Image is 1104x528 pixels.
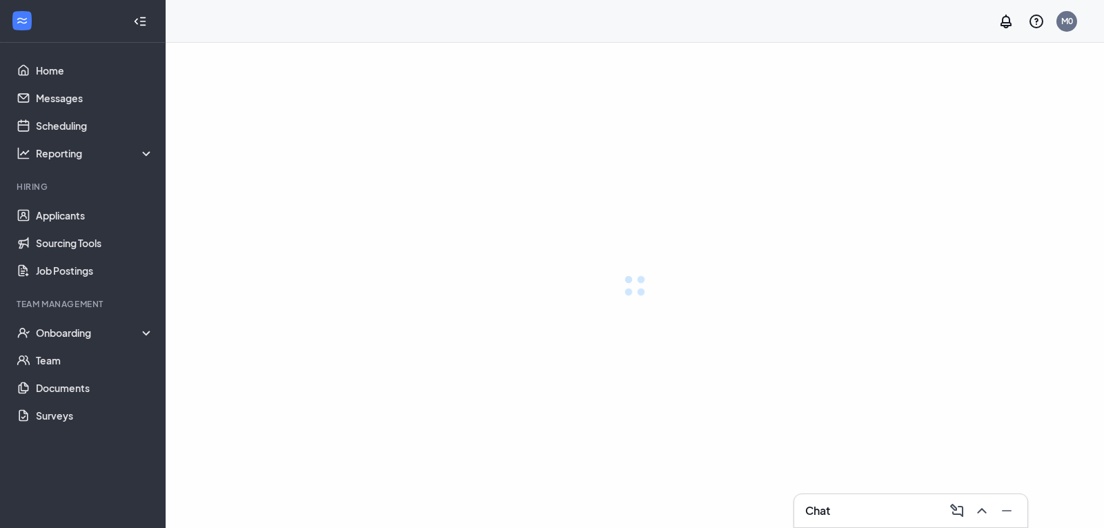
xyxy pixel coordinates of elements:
[1061,15,1073,27] div: M0
[36,146,155,160] div: Reporting
[805,503,830,518] h3: Chat
[36,84,154,112] a: Messages
[36,402,154,429] a: Surveys
[998,502,1015,519] svg: Minimize
[36,57,154,84] a: Home
[36,374,154,402] a: Documents
[1028,13,1045,30] svg: QuestionInfo
[17,181,151,193] div: Hiring
[969,500,992,522] button: ChevronUp
[133,14,147,28] svg: Collapse
[36,346,154,374] a: Team
[17,326,30,340] svg: UserCheck
[15,14,29,28] svg: WorkstreamLogo
[945,500,967,522] button: ComposeMessage
[994,500,1016,522] button: Minimize
[36,202,154,229] a: Applicants
[974,502,990,519] svg: ChevronUp
[17,298,151,310] div: Team Management
[36,112,154,139] a: Scheduling
[36,257,154,284] a: Job Postings
[949,502,965,519] svg: ComposeMessage
[998,13,1014,30] svg: Notifications
[17,146,30,160] svg: Analysis
[36,326,155,340] div: Onboarding
[36,229,154,257] a: Sourcing Tools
